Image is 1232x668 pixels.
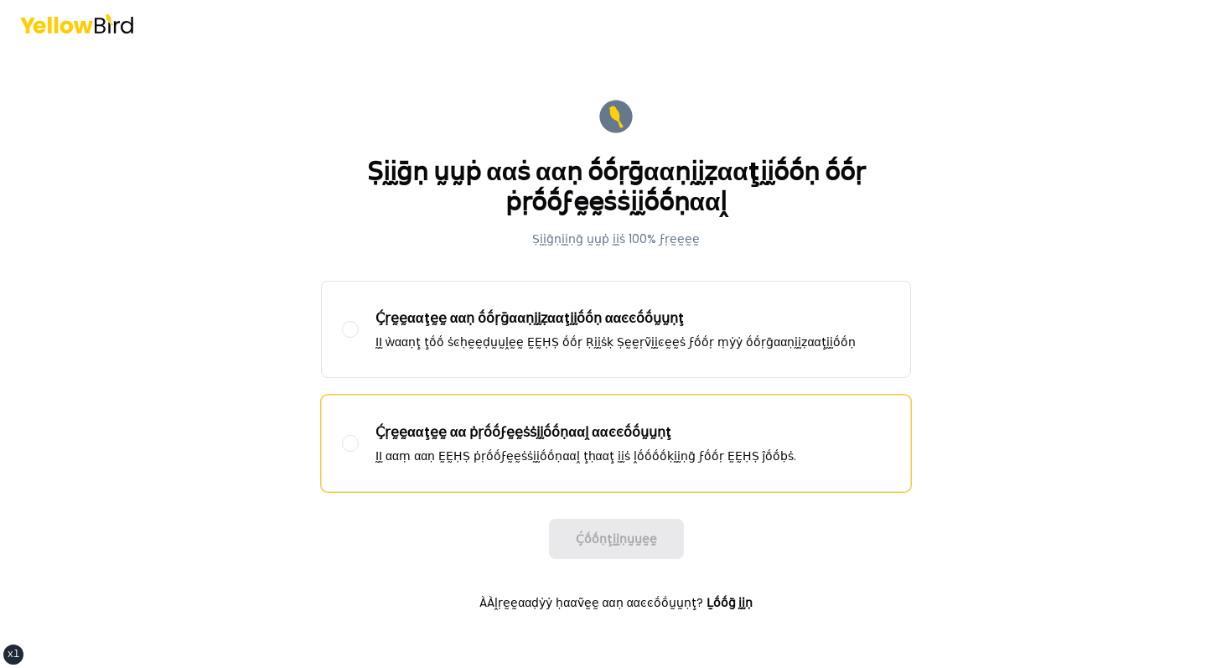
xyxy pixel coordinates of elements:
a: Ḻṓṓḡ ḭḭṇ [707,586,753,619]
p: ḬḬ ẁααṇţ ţṓṓ ṡͼḥḛḛḍṵṵḽḛḛ ḚḚḤṢ ṓṓṛ Ṛḭḭṡḳ Ṣḛḛṛṽḭḭͼḛḛṡ ϝṓṓṛ ṃẏẏ ṓṓṛḡααṇḭḭẓααţḭḭṓṓṇ [375,334,856,350]
p: ÀÀḽṛḛḛααḍẏẏ ḥααṽḛḛ ααṇ ααͼͼṓṓṵṵṇţ? [321,586,911,619]
p: Ṣḭḭḡṇḭḭṇḡ ṵṵṗ ḭḭṡ 100% ϝṛḛḛḛḛ [321,230,911,247]
p: Ḉṛḛḛααţḛḛ ααṇ ṓṓṛḡααṇḭḭẓααţḭḭṓṓṇ ααͼͼṓṓṵṵṇţ [375,308,856,329]
div: xl [8,648,19,661]
button: Ḉṛḛḛααţḛḛ αα ṗṛṓṓϝḛḛṡṡḭḭṓṓṇααḽ ααͼͼṓṓṵṵṇţḬḬ ααṃ ααṇ ḚḚḤṢ ṗṛṓṓϝḛḛṡṡḭḭṓṓṇααḽ ţḥααţ ḭḭṡ ḽṓṓṓṓḳḭḭṇḡ ϝ... [342,435,359,452]
p: Ḉṛḛḛααţḛḛ αα ṗṛṓṓϝḛḛṡṡḭḭṓṓṇααḽ ααͼͼṓṓṵṵṇţ [375,422,796,443]
button: Ḉṛḛḛααţḛḛ ααṇ ṓṓṛḡααṇḭḭẓααţḭḭṓṓṇ ααͼͼṓṓṵṵṇţḬḬ ẁααṇţ ţṓṓ ṡͼḥḛḛḍṵṵḽḛḛ ḚḚḤṢ ṓṓṛ Ṛḭḭṡḳ Ṣḛḛṛṽḭḭͼḛḛṡ ϝṓ... [342,321,359,338]
h1: Ṣḭḭḡṇ ṵṵṗ ααṡ ααṇ ṓṓṛḡααṇḭḭẓααţḭḭṓṓṇ ṓṓṛ ṗṛṓṓϝḛḛṡṡḭḭṓṓṇααḽ [321,157,911,217]
p: ḬḬ ααṃ ααṇ ḚḚḤṢ ṗṛṓṓϝḛḛṡṡḭḭṓṓṇααḽ ţḥααţ ḭḭṡ ḽṓṓṓṓḳḭḭṇḡ ϝṓṓṛ ḚḚḤṢ ĵṓṓḅṡ. [375,448,796,464]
